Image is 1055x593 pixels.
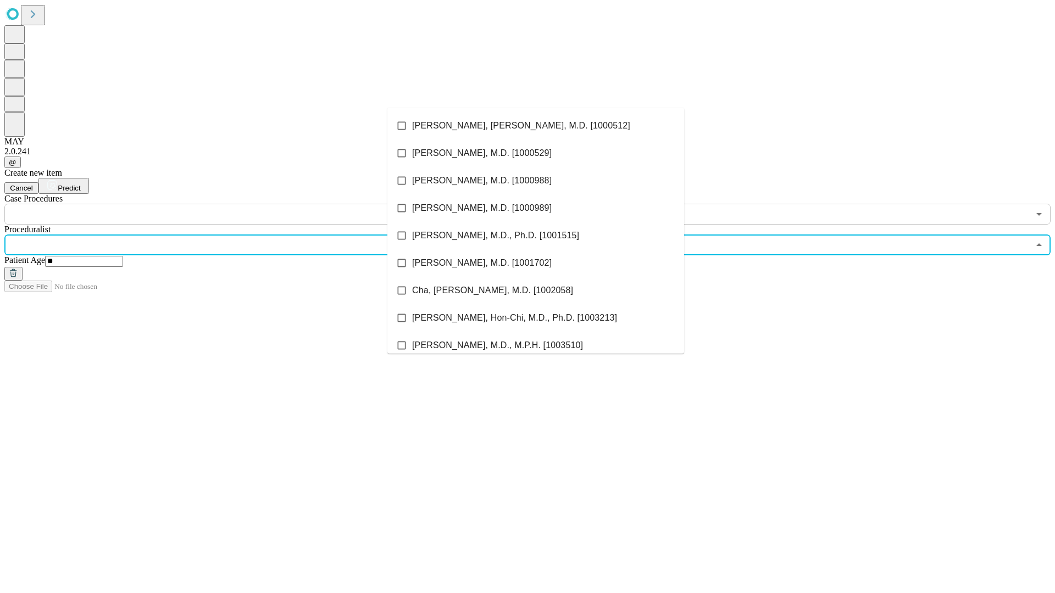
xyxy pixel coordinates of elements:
[412,284,573,297] span: Cha, [PERSON_NAME], M.D. [1002058]
[1031,237,1047,253] button: Close
[38,178,89,194] button: Predict
[4,156,21,168] button: @
[412,202,552,215] span: [PERSON_NAME], M.D. [1000989]
[412,311,617,325] span: [PERSON_NAME], Hon-Chi, M.D., Ph.D. [1003213]
[412,119,630,132] span: [PERSON_NAME], [PERSON_NAME], M.D. [1000512]
[412,256,552,270] span: [PERSON_NAME], M.D. [1001702]
[4,255,45,265] span: Patient Age
[412,229,579,242] span: [PERSON_NAME], M.D., Ph.D. [1001515]
[4,225,51,234] span: Proceduralist
[412,147,552,160] span: [PERSON_NAME], M.D. [1000529]
[4,168,62,177] span: Create new item
[4,137,1051,147] div: MAY
[9,158,16,166] span: @
[412,174,552,187] span: [PERSON_NAME], M.D. [1000988]
[4,182,38,194] button: Cancel
[1031,206,1047,222] button: Open
[4,147,1051,156] div: 2.0.241
[10,184,33,192] span: Cancel
[58,184,80,192] span: Predict
[412,339,583,352] span: [PERSON_NAME], M.D., M.P.H. [1003510]
[4,194,63,203] span: Scheduled Procedure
